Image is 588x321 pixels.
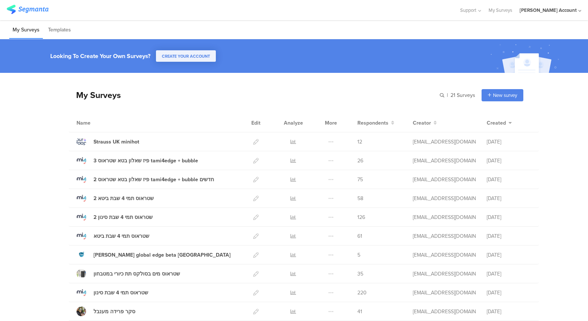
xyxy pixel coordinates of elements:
[487,308,531,315] div: [DATE]
[413,232,476,240] div: odelya@ifocus-r.com
[488,41,564,75] img: create_account_image.svg
[77,212,153,222] a: 2 שטראוס תמי 4 שבת סינון
[357,138,362,146] span: 12
[451,91,475,99] span: 21 Surveys
[323,114,339,132] div: More
[77,193,154,203] a: 2 שטראוס תמי 4 שבת ביטא
[77,269,180,278] a: שטראוס מים בסולקס תת כיורי במטבחון
[413,289,476,297] div: odelya@ifocus-r.com
[94,232,149,240] div: שטראוס תמי 4 שבת ביטא
[248,114,264,132] div: Edit
[357,119,388,127] span: Respondents
[77,288,148,297] a: שטראוס תמי 4 שבת סינון
[77,250,231,260] a: [PERSON_NAME] global edge beta [GEOGRAPHIC_DATA]
[413,308,476,315] div: odelya@ifocus-r.com
[357,176,363,183] span: 75
[357,195,363,202] span: 58
[487,213,531,221] div: [DATE]
[357,232,362,240] span: 61
[487,232,531,240] div: [DATE]
[446,91,449,99] span: |
[77,156,198,165] a: 3 פיז שאלון בטא שטראוס tami4edge + bubble
[94,289,148,297] div: שטראוס תמי 4 שבת סינון
[487,119,506,127] span: Created
[487,138,531,146] div: [DATE]
[413,213,476,221] div: odelya@ifocus-r.com
[77,175,214,184] a: 2 פיז שאלון בטא שטראוס tami4edge + bubble חדשים
[77,231,149,241] a: שטראוס תמי 4 שבת ביטא
[94,138,139,146] div: Strauss UK minihot
[94,176,214,183] div: 2 פיז שאלון בטא שטראוס tami4edge + bubble חדשים
[493,92,517,99] span: New survey
[487,157,531,165] div: [DATE]
[413,176,476,183] div: odelya@ifocus-r.com
[487,195,531,202] div: [DATE]
[357,270,363,278] span: 35
[77,137,139,146] a: Strauss UK minihot
[50,52,150,60] div: Looking To Create Your Own Surveys?
[357,157,363,165] span: 26
[94,213,153,221] div: 2 שטראוס תמי 4 שבת סינון
[487,270,531,278] div: [DATE]
[357,289,367,297] span: 220
[487,289,531,297] div: [DATE]
[282,114,305,132] div: Analyze
[7,5,48,14] img: segmanta logo
[94,157,198,165] div: 3 פיז שאלון בטא שטראוס tami4edge + bubble
[94,308,135,315] div: סקר פרידה מענבל
[94,270,180,278] div: שטראוס מים בסולקס תת כיורי במטבחון
[487,119,512,127] button: Created
[413,138,476,146] div: odelya@ifocus-r.com
[357,251,360,259] span: 5
[77,119,121,127] div: Name
[413,119,431,127] span: Creator
[413,195,476,202] div: odelya@ifocus-r.com
[9,21,43,39] li: My Surveys
[487,251,531,259] div: [DATE]
[413,119,437,127] button: Creator
[156,50,216,62] button: CREATE YOUR ACCOUNT
[487,176,531,183] div: [DATE]
[460,7,476,14] span: Support
[162,53,210,59] span: CREATE YOUR ACCOUNT
[413,251,476,259] div: odelya@ifocus-r.com
[357,213,365,221] span: 126
[94,251,231,259] div: Strauss global edge beta Australia
[357,308,362,315] span: 41
[77,307,135,316] a: סקר פרידה מענבל
[413,270,476,278] div: odelya@ifocus-r.com
[94,195,154,202] div: 2 שטראוס תמי 4 שבת ביטא
[69,89,121,101] div: My Surveys
[357,119,394,127] button: Respondents
[413,157,476,165] div: odelya@ifocus-r.com
[45,21,74,39] li: Templates
[520,7,577,14] div: [PERSON_NAME] Account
